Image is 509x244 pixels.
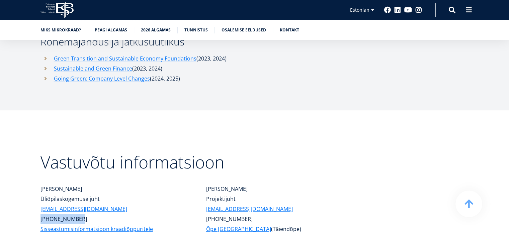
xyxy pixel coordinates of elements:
[206,184,358,194] p: [PERSON_NAME]
[141,27,171,33] a: 2026 algamas
[40,64,358,74] li: (2023, 2024)
[40,224,153,234] a: Sisseastumisinformatsioon kraadiõppuritele
[384,7,391,13] a: Facebook
[280,27,299,33] a: Kontakt
[95,27,127,33] a: Peagi algamas
[206,194,358,204] p: Projektijuht
[54,74,150,84] a: Going Green: Company Level Changes
[222,27,266,33] a: Osalemise eeldused
[184,27,208,33] a: Tunnistus
[40,37,358,47] h3: Rohemajandus ja jätkusuutlikus
[206,224,358,234] p: (Täiendõpe)
[40,214,193,224] p: [PHONE_NUMBER]
[206,214,358,224] p: [PHONE_NUMBER]
[40,74,358,84] li: (2024, 2025)
[415,7,422,13] a: Instagram
[404,7,412,13] a: Youtube
[206,224,271,234] a: Õpe [GEOGRAPHIC_DATA]
[394,7,401,13] a: Linkedin
[40,204,127,214] a: [EMAIL_ADDRESS][DOMAIN_NAME]
[40,27,81,33] a: Miks mikrokraad?
[40,53,358,64] li: (2023, 2024)
[40,194,193,204] p: Üliõpilaskogemuse juht
[54,64,132,74] a: Sustainable and Green Finance
[40,137,358,170] h2: Vastuvõtu informatsioon
[206,204,293,214] a: [EMAIL_ADDRESS][DOMAIN_NAME]
[54,53,196,64] a: Green Transition and Sustainable Economy Foundations
[40,184,193,194] p: [PERSON_NAME]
